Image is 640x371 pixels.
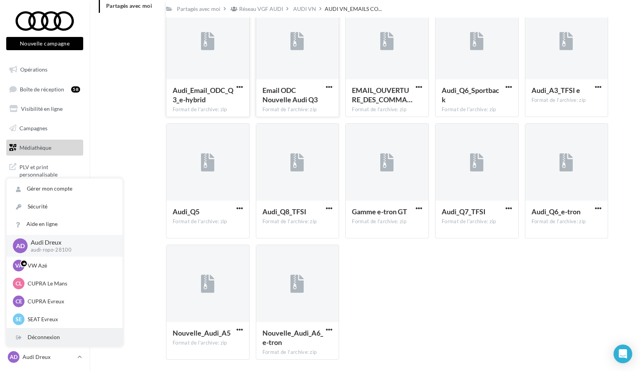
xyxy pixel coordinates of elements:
[352,106,422,113] div: Format de l'archive: zip
[5,159,85,182] a: PLV et print personnalisable
[71,86,80,93] div: 58
[7,198,122,215] a: Sécurité
[262,349,333,356] div: Format de l'archive: zip
[16,297,22,305] span: CE
[7,329,122,346] div: Déconnexion
[31,238,110,247] p: Audi Dreux
[28,262,113,269] p: VW Azé
[173,86,233,104] span: Audi_Email_ODC_Q3_e-hybrid
[5,120,85,136] a: Campagnes
[19,162,80,178] span: PLV et print personnalisable
[262,218,333,225] div: Format de l'archive: zip
[5,101,85,117] a: Visibilité en ligne
[173,329,231,337] span: Nouvelle_Audi_A5
[262,207,306,216] span: Audi_Q8_TFSI
[21,105,63,112] span: Visibilité en ligne
[532,218,602,225] div: Format de l'archive: zip
[16,241,25,250] span: AD
[5,140,85,156] a: Médiathèque
[532,86,580,94] span: Audi_A3_TFSI e
[614,345,632,363] div: Open Intercom Messenger
[20,86,64,92] span: Boîte de réception
[23,353,74,361] p: Audi Dreux
[16,315,22,323] span: SE
[173,339,243,346] div: Format de l'archive: zip
[20,66,47,73] span: Opérations
[6,37,83,50] button: Nouvelle campagne
[532,97,602,104] div: Format de l'archive: zip
[173,207,199,216] span: Audi_Q5
[28,315,113,323] p: SEAT Evreux
[31,247,110,254] p: audi-ropo-28100
[19,125,47,131] span: Campagnes
[173,106,243,113] div: Format de l'archive: zip
[442,207,486,216] span: Audi_Q7_TFSI
[352,86,413,104] span: EMAIL_OUVERTURE_DES_COMMANDES_B2C_Nouvelle_ A6 e-tron
[10,353,17,361] span: AD
[293,5,316,13] div: AUDI VN
[6,350,83,364] a: AD Audi Dreux
[5,61,85,78] a: Opérations
[15,262,23,269] span: VA
[442,86,499,104] span: Audi_Q6_Sportback
[262,106,333,113] div: Format de l'archive: zip
[442,106,512,113] div: Format de l'archive: zip
[28,297,113,305] p: CUPRA Evreux
[532,207,581,216] span: Audi_Q6_e-tron
[262,86,318,104] span: Email ODC Nouvelle Audi Q3
[173,218,243,225] div: Format de l'archive: zip
[352,207,407,216] span: Gamme e-tron GT
[325,5,382,13] span: AUDI VN_EMAILS CO...
[262,329,323,346] span: Nouvelle_Audi_A6_e-tron
[16,280,22,287] span: CL
[442,218,512,225] div: Format de l'archive: zip
[177,5,220,13] div: Partagés avec moi
[19,144,51,150] span: Médiathèque
[352,218,422,225] div: Format de l'archive: zip
[7,215,122,233] a: Aide en ligne
[7,180,122,198] a: Gérer mon compte
[239,5,283,13] div: Réseau VGF AUDI
[28,280,113,287] p: CUPRA Le Mans
[106,2,152,9] span: Partagés avec moi
[5,81,85,98] a: Boîte de réception58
